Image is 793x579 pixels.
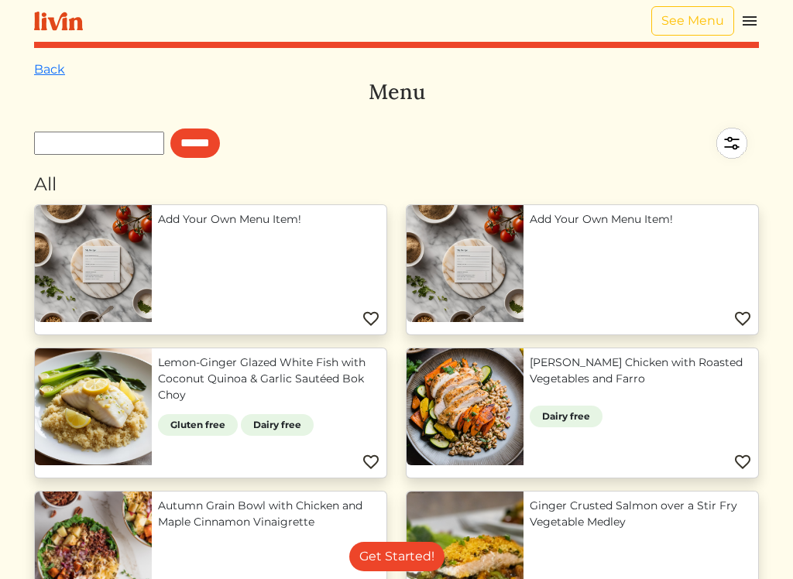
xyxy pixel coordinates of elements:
img: menu_hamburger-cb6d353cf0ecd9f46ceae1c99ecbeb4a00e71ca567a856bd81f57e9d8c17bb26.svg [740,12,759,30]
a: See Menu [651,6,734,36]
a: Add Your Own Menu Item! [158,211,380,228]
a: Get Started! [349,542,445,571]
img: Favorite menu item [362,453,380,471]
a: Lemon‑Ginger Glazed White Fish with Coconut Quinoa & Garlic Sautéed Bok Choy [158,355,380,403]
img: Favorite menu item [733,310,752,328]
img: Favorite menu item [362,310,380,328]
img: Favorite menu item [733,453,752,471]
div: All [34,170,759,197]
img: filter-5a7d962c2457a2d01fc3f3b070ac7679cf81506dd4bc827d76cf1eb68fb85cd7.svg [705,116,759,170]
a: [PERSON_NAME] Chicken with Roasted Vegetables and Farro [530,355,752,387]
a: Add Your Own Menu Item! [530,211,752,228]
img: livin-logo-a0d97d1a881af30f6274990eb6222085a2533c92bbd1e4f22c21b4f0d0e3210c.svg [34,12,83,31]
h3: Menu [34,79,759,104]
a: Ginger Crusted Salmon over a Stir Fry Vegetable Medley [530,498,752,530]
a: Autumn Grain Bowl with Chicken and Maple Cinnamon Vinaigrette [158,498,380,530]
a: Back [34,62,65,77]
